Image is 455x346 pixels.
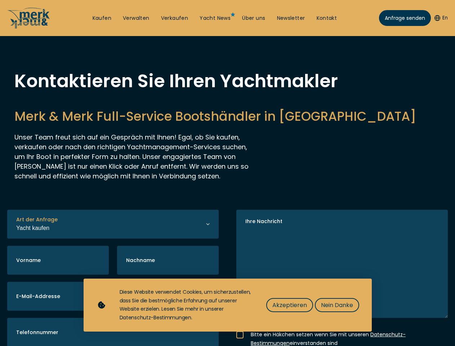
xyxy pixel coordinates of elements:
[16,329,58,336] label: Telefonnummer
[277,15,305,22] a: Newsletter
[245,218,282,225] label: Ihre Nachricht
[321,301,353,310] span: Nein Danke
[120,314,191,321] a: Datenschutz-Bestimmungen
[385,14,425,22] span: Anfrage senden
[434,14,448,22] button: En
[126,257,155,264] label: Nachname
[93,15,111,22] a: Kaufen
[14,107,441,125] h2: Merk & Merk Full-Service Bootshändler in [GEOGRAPHIC_DATA]
[266,298,313,312] button: Akzeptieren
[317,15,337,22] a: Kontakt
[242,15,265,22] a: Über uns
[272,301,307,310] span: Akzeptieren
[16,293,60,300] label: E-Mail-Addresse
[200,15,231,22] a: Yacht News
[16,216,58,223] label: Art der Anfrage
[123,15,150,22] a: Verwalten
[315,298,359,312] button: Nein Danke
[16,257,41,264] label: Vorname
[14,72,441,90] h1: Kontaktieren Sie Ihren Yachtmakler
[14,132,249,181] p: Unser Team freut sich auf ein Gespräch mit Ihnen! Egal, ob Sie kaufen, verkaufen oder nach den ri...
[161,15,188,22] a: Verkaufen
[120,288,252,322] div: Diese Website verwendet Cookies, um sicherzustellen, dass Sie die bestmögliche Erfahrung auf unse...
[379,10,431,26] a: Anfrage senden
